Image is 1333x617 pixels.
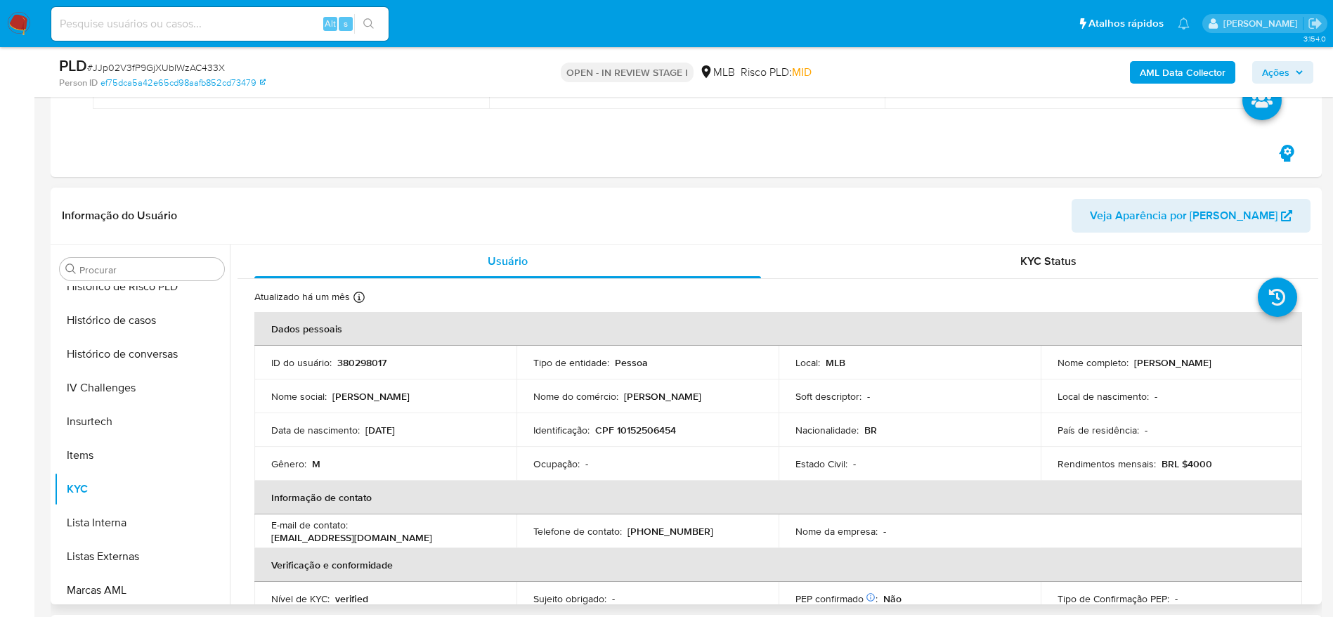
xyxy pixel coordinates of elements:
a: ef75dca5a42e65cd98aafb852cd73479 [100,77,266,89]
h1: Informação do Usuário [62,209,177,223]
p: - [1175,592,1178,605]
button: Lista Interna [54,506,230,540]
span: Atalhos rápidos [1088,16,1164,31]
p: Rendimentos mensais : [1058,457,1156,470]
p: [EMAIL_ADDRESS][DOMAIN_NAME] [271,531,432,544]
p: OPEN - IN REVIEW STAGE I [561,63,694,82]
p: Não [883,592,902,605]
p: País de residência : [1058,424,1139,436]
p: M [312,457,320,470]
p: lucas.santiago@mercadolivre.com [1223,17,1303,30]
b: AML Data Collector [1140,61,1225,84]
p: Tipo de Confirmação PEP : [1058,592,1169,605]
p: 380298017 [337,356,386,369]
input: Pesquise usuários ou casos... [51,15,389,33]
p: BRL $4000 [1162,457,1212,470]
p: Nome da empresa : [795,525,878,538]
p: BR [864,424,877,436]
span: s [344,17,348,30]
p: [PERSON_NAME] [624,390,701,403]
p: ID do usuário : [271,356,332,369]
button: Histórico de Risco PLD [54,270,230,304]
p: Gênero : [271,457,306,470]
th: Informação de contato [254,481,1302,514]
button: IV Challenges [54,371,230,405]
button: Insurtech [54,405,230,439]
button: search-icon [354,14,383,34]
p: Nacionalidade : [795,424,859,436]
button: Items [54,439,230,472]
p: Sujeito obrigado : [533,592,606,605]
p: Local : [795,356,820,369]
p: E-mail de contato : [271,519,348,531]
p: verified [335,592,368,605]
button: Histórico de conversas [54,337,230,371]
p: Atualizado há um mês [254,290,350,304]
p: Identificação : [533,424,590,436]
button: AML Data Collector [1130,61,1235,84]
p: - [853,457,856,470]
p: Local de nascimento : [1058,390,1149,403]
p: [PERSON_NAME] [332,390,410,403]
p: Ocupação : [533,457,580,470]
p: CPF 10152506454 [595,424,676,436]
th: Dados pessoais [254,312,1302,346]
span: # JJp02V3fP9GjXUbIWzAC433X [87,60,225,74]
button: Marcas AML [54,573,230,607]
p: [PERSON_NAME] [1134,356,1211,369]
p: - [612,592,615,605]
p: - [1155,390,1157,403]
p: [PHONE_NUMBER] [628,525,713,538]
button: Ações [1252,61,1313,84]
span: Usuário [488,253,528,269]
p: Soft descriptor : [795,390,861,403]
button: Listas Externas [54,540,230,573]
a: Sair [1308,16,1322,31]
b: PLD [59,54,87,77]
p: - [867,390,870,403]
p: Nome completo : [1058,356,1129,369]
a: Notificações [1178,18,1190,30]
input: Procurar [79,264,219,276]
p: PEP confirmado : [795,592,878,605]
th: Verificação e conformidade [254,548,1302,582]
p: Tipo de entidade : [533,356,609,369]
p: Pessoa [615,356,648,369]
p: Telefone de contato : [533,525,622,538]
p: Data de nascimento : [271,424,360,436]
button: KYC [54,472,230,506]
b: Person ID [59,77,98,89]
p: Nível de KYC : [271,592,330,605]
span: KYC Status [1020,253,1077,269]
p: Nome social : [271,390,327,403]
p: Estado Civil : [795,457,847,470]
span: Alt [325,17,336,30]
p: - [883,525,886,538]
p: Nome do comércio : [533,390,618,403]
p: MLB [826,356,845,369]
span: Ações [1262,61,1289,84]
span: MID [792,64,812,80]
p: - [1145,424,1147,436]
p: [DATE] [365,424,395,436]
p: - [585,457,588,470]
div: MLB [699,65,735,80]
button: Veja Aparência por [PERSON_NAME] [1072,199,1311,233]
button: Procurar [65,264,77,275]
span: 3.154.0 [1303,33,1326,44]
button: Histórico de casos [54,304,230,337]
span: Risco PLD: [741,65,812,80]
span: Veja Aparência por [PERSON_NAME] [1090,199,1277,233]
